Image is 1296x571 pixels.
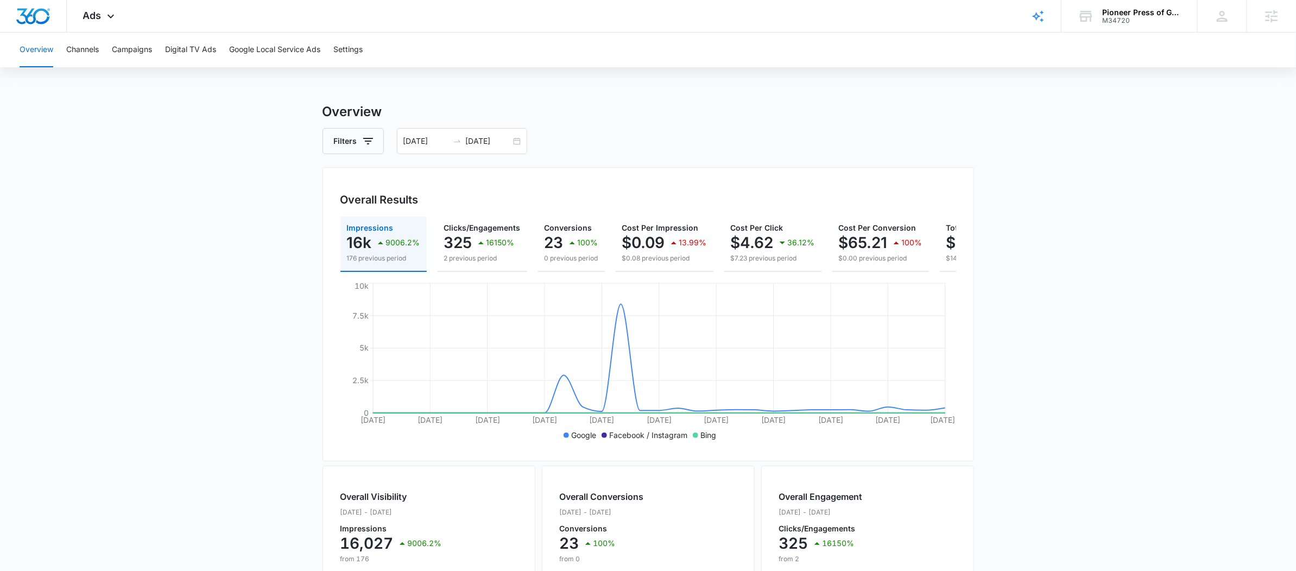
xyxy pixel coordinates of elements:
[946,234,1021,251] p: $1,499.90
[418,415,442,424] tspan: [DATE]
[823,540,855,547] p: 16150%
[647,415,672,424] tspan: [DATE]
[545,253,598,263] p: 0 previous period
[779,507,863,517] p: [DATE] - [DATE]
[622,253,707,263] p: $0.08 previous period
[475,415,500,424] tspan: [DATE]
[486,239,515,246] p: 16150%
[444,223,521,232] span: Clicks/Engagements
[1102,17,1181,24] div: account id
[622,234,665,251] p: $0.09
[347,234,372,251] p: 16k
[545,234,564,251] p: 23
[323,128,384,154] button: Filters
[165,33,216,67] button: Digital TV Ads
[731,234,774,251] p: $4.62
[779,535,808,552] p: 325
[622,223,699,232] span: Cost Per Impression
[355,281,369,290] tspan: 10k
[359,343,369,352] tspan: 5k
[560,554,644,564] p: from 0
[902,239,922,246] p: 100%
[779,525,863,532] p: Clicks/Engagements
[333,33,363,67] button: Settings
[560,507,644,517] p: [DATE] - [DATE]
[761,415,786,424] tspan: [DATE]
[66,33,99,67] button: Channels
[340,525,442,532] p: Impressions
[839,234,888,251] p: $65.21
[403,135,448,147] input: Start date
[731,223,783,232] span: Cost Per Click
[560,535,579,552] p: 23
[112,33,152,67] button: Campaigns
[532,415,557,424] tspan: [DATE]
[444,234,472,251] p: 325
[323,102,974,122] h3: Overview
[361,415,385,424] tspan: [DATE]
[946,253,1066,263] p: $14.45 previous period
[560,490,644,503] h2: Overall Conversions
[453,137,461,145] span: swap-right
[609,429,687,441] p: Facebook / Instagram
[453,137,461,145] span: to
[545,223,592,232] span: Conversions
[347,253,420,263] p: 176 previous period
[560,525,644,532] p: Conversions
[466,135,511,147] input: End date
[364,408,369,417] tspan: 0
[839,223,916,232] span: Cost Per Conversion
[788,239,815,246] p: 36.12%
[386,239,420,246] p: 9006.2%
[571,429,596,441] p: Google
[930,415,955,424] tspan: [DATE]
[352,311,369,320] tspan: 7.5k
[347,223,394,232] span: Impressions
[20,33,53,67] button: Overview
[340,535,394,552] p: 16,027
[731,253,815,263] p: $7.23 previous period
[875,415,900,424] tspan: [DATE]
[408,540,442,547] p: 9006.2%
[83,10,102,21] span: Ads
[1102,8,1181,17] div: account name
[229,33,320,67] button: Google Local Service Ads
[779,490,863,503] h2: Overall Engagement
[704,415,729,424] tspan: [DATE]
[779,554,863,564] p: from 2
[589,415,614,424] tspan: [DATE]
[839,253,922,263] p: $0.00 previous period
[340,507,442,517] p: [DATE] - [DATE]
[340,554,442,564] p: from 176
[340,490,442,503] h2: Overall Visibility
[352,376,369,385] tspan: 2.5k
[578,239,598,246] p: 100%
[593,540,616,547] p: 100%
[946,223,991,232] span: Total Spend
[444,253,521,263] p: 2 previous period
[340,192,419,208] h3: Overall Results
[818,415,843,424] tspan: [DATE]
[700,429,716,441] p: Bing
[679,239,707,246] p: 13.99%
